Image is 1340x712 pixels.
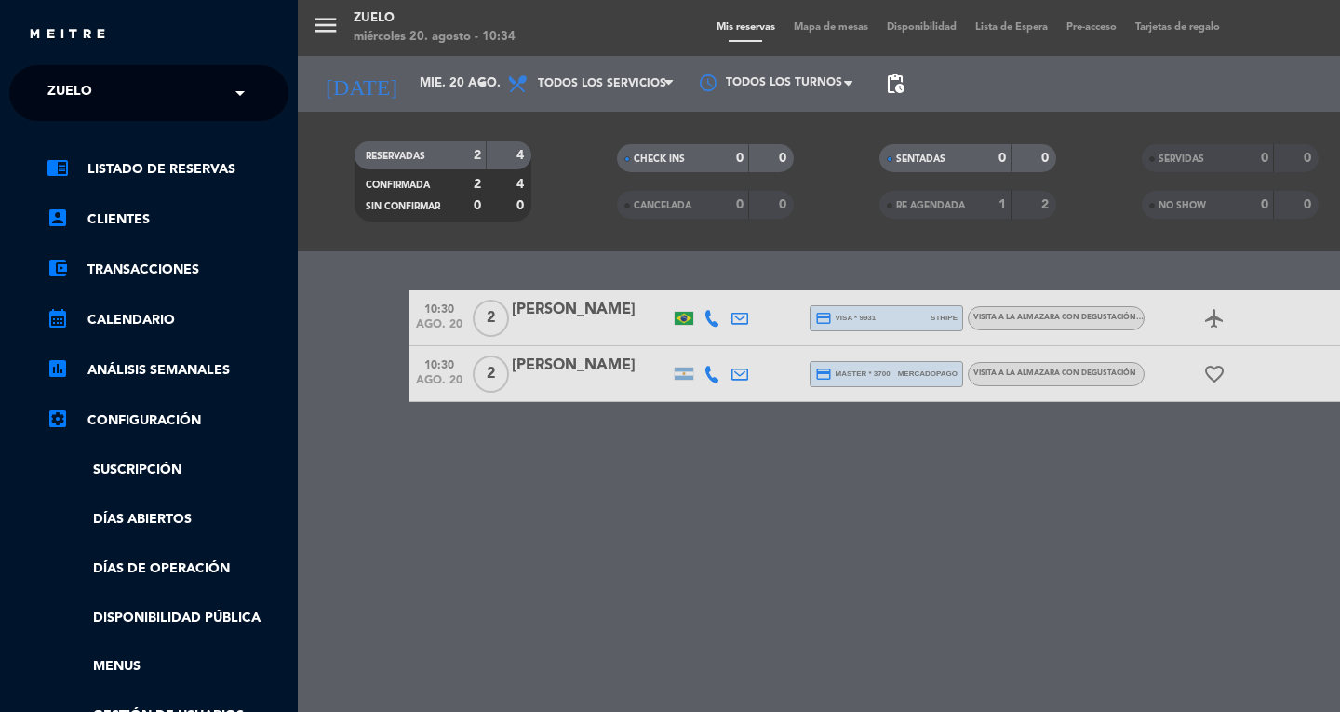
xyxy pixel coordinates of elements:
[47,208,288,231] a: account_boxClientes
[47,156,69,179] i: chrome_reader_mode
[47,608,288,629] a: Disponibilidad pública
[47,509,288,531] a: Días abiertos
[47,359,288,382] a: assessmentANÁLISIS SEMANALES
[47,74,92,113] span: Zuelo
[47,259,288,281] a: account_balance_walletTransacciones
[47,656,288,678] a: Menus
[47,257,69,279] i: account_balance_wallet
[47,357,69,380] i: assessment
[28,28,107,42] img: MEITRE
[47,408,69,430] i: settings_applications
[884,73,906,95] span: pending_actions
[47,410,288,432] a: Configuración
[47,558,288,580] a: Días de Operación
[47,207,69,229] i: account_box
[47,307,69,329] i: calendar_month
[47,158,288,181] a: chrome_reader_modeListado de Reservas
[47,460,288,481] a: Suscripción
[47,309,288,331] a: calendar_monthCalendario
